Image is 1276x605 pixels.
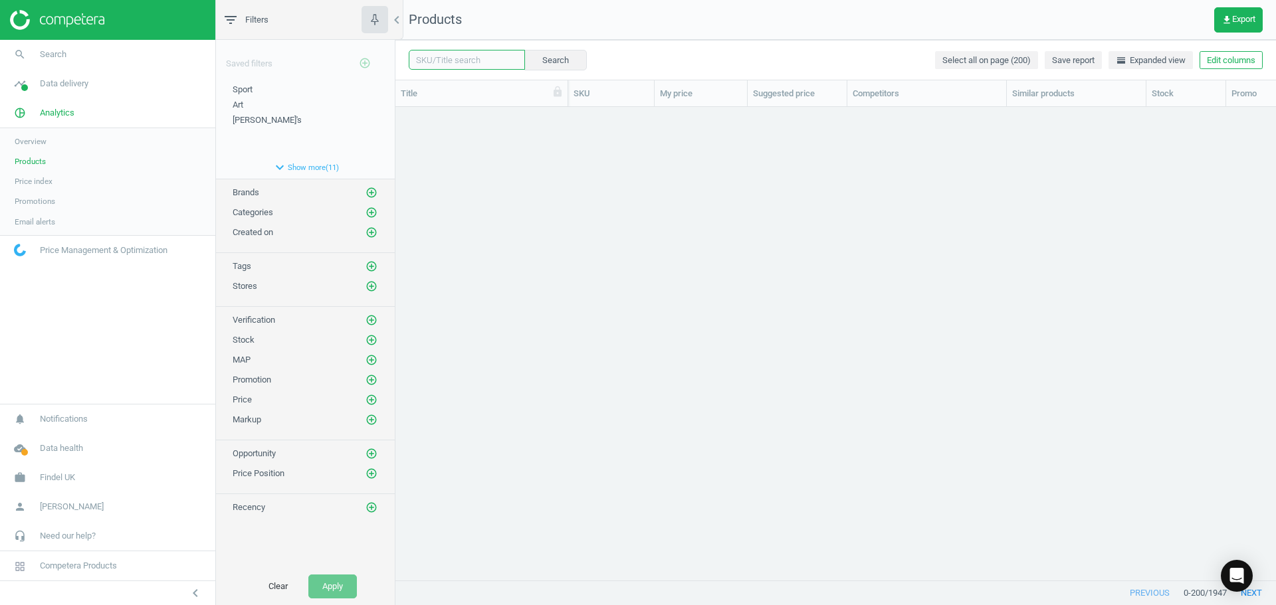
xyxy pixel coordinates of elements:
div: Open Intercom Messenger [1221,560,1253,592]
i: add_circle_outline [366,468,377,479]
span: Price [233,394,252,404]
i: search [7,42,33,67]
i: chevron_left [389,12,405,28]
span: Save report [1052,54,1095,66]
img: wGWNvw8QSZomAAAAABJRU5ErkJggg== [14,244,26,256]
i: get_app [1222,15,1232,25]
button: add_circle_outline [365,447,378,460]
span: MAP [233,355,251,365]
span: [PERSON_NAME] [40,501,104,513]
i: add_circle_outline [366,280,377,292]
i: timeline [7,71,33,96]
i: person [7,494,33,519]
button: previous [1116,581,1184,605]
span: Export [1222,15,1255,25]
span: Price Position [233,468,284,478]
button: add_circle_outline [365,260,378,273]
i: add_circle_outline [366,207,377,218]
button: add_circle_outline [365,393,378,406]
i: horizontal_split [1116,55,1126,66]
i: add_circle_outline [366,334,377,346]
span: Stock [233,335,255,345]
span: Art [233,100,243,110]
button: expand_moreShow more(11) [216,156,395,179]
button: add_circle_outline [365,280,378,293]
button: horizontal_splitExpanded view [1109,51,1193,70]
i: add_circle_outline [366,501,377,513]
span: 0 - 200 [1184,587,1205,599]
button: get_appExport [1214,7,1263,33]
span: Opportunity [233,448,276,458]
span: Price index [15,176,53,187]
img: ajHJNr6hYgQAAAAASUVORK5CYII= [10,10,104,30]
span: Data delivery [40,78,88,90]
span: Categories [233,207,273,217]
button: add_circle_outline [365,226,378,239]
span: Markup [233,414,261,424]
span: Promotion [233,375,271,385]
span: Sport [233,84,253,94]
i: add_circle_outline [366,314,377,326]
button: next [1227,581,1276,605]
button: add_circle_outline [365,413,378,426]
i: expand_more [272,159,288,175]
div: Suggested price [753,88,841,100]
span: Select all on page (200) [942,54,1031,66]
span: Promotions [15,196,55,207]
input: SKU/Title search [409,50,525,70]
i: add_circle_outline [366,187,377,199]
span: Filters [245,14,268,26]
i: notifications [7,406,33,432]
i: add_circle_outline [366,448,377,460]
button: add_circle_outline [365,501,378,514]
span: Expanded view [1116,54,1186,66]
span: Analytics [40,107,74,119]
div: Stock [1152,88,1220,100]
button: chevron_left [179,584,212,602]
span: Overview [15,136,47,147]
span: Products [15,156,46,167]
button: add_circle_outline [365,333,378,347]
div: grid [395,107,1276,570]
div: Similar products [1012,88,1140,100]
i: add_circle_outline [366,260,377,272]
button: Search [524,50,587,70]
div: Title [401,88,562,100]
span: Search [40,48,66,60]
i: add_circle_outline [366,394,377,406]
span: / 1947 [1205,587,1227,599]
i: chevron_left [187,585,203,601]
i: headset_mic [7,523,33,549]
button: add_circle_outline [365,186,378,199]
span: Verification [233,315,275,325]
div: SKU [574,88,649,100]
button: Clear [255,574,302,598]
button: Save report [1045,51,1102,70]
i: pie_chart_outlined [7,100,33,126]
span: Brands [233,187,259,197]
i: add_circle_outline [366,226,377,238]
span: Created on [233,227,273,237]
button: Edit columns [1200,51,1263,70]
div: Competitors [853,88,1001,100]
i: add_circle_outline [359,57,371,69]
i: add_circle_outline [366,374,377,386]
i: work [7,465,33,490]
span: Tags [233,261,251,271]
div: Saved filters [216,40,395,77]
button: add_circle_outline [352,50,378,77]
i: add_circle_outline [366,414,377,426]
span: Stores [233,281,257,291]
i: cloud_done [7,436,33,461]
span: Competera Products [40,560,117,572]
i: add_circle_outline [366,354,377,366]
button: Select all on page (200) [935,51,1038,70]
span: Products [409,11,462,27]
span: Data health [40,442,83,454]
button: Apply [308,574,357,598]
button: add_circle_outline [365,206,378,219]
span: Recency [233,502,265,512]
button: add_circle_outline [365,467,378,480]
button: add_circle_outline [365,313,378,327]
span: Price Management & Optimization [40,244,167,256]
